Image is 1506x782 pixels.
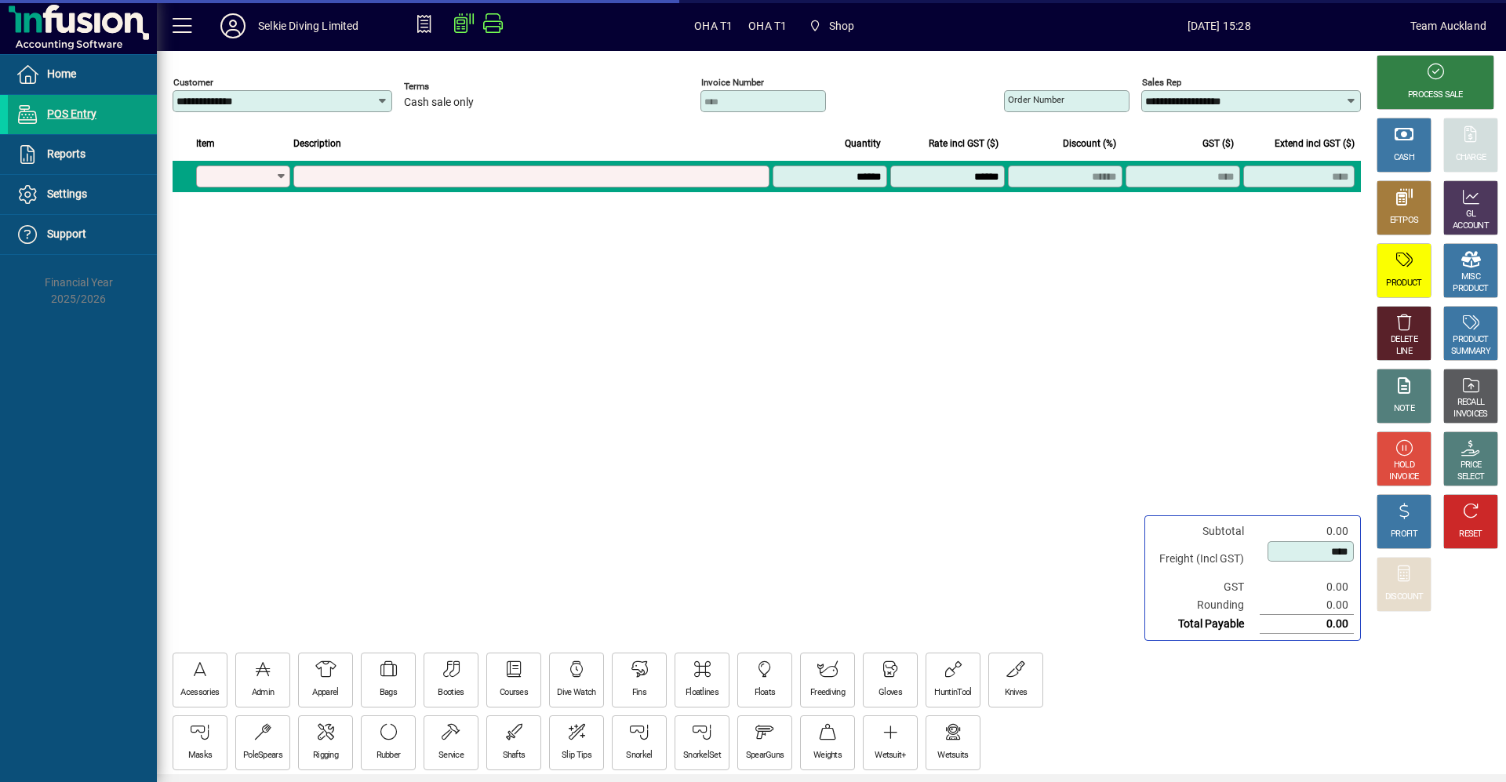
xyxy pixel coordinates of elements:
[1151,522,1260,540] td: Subtotal
[1275,135,1355,152] span: Extend incl GST ($)
[626,750,652,762] div: Snorkel
[312,687,338,699] div: Apparel
[47,147,85,160] span: Reports
[748,13,787,38] span: OHA T1
[380,687,397,699] div: Bags
[1453,409,1487,420] div: INVOICES
[1459,529,1482,540] div: RESET
[376,750,401,762] div: Rubber
[1151,596,1260,615] td: Rounding
[1151,578,1260,596] td: GST
[208,12,258,40] button: Profile
[878,687,902,699] div: Gloves
[293,135,341,152] span: Description
[47,67,76,80] span: Home
[755,687,776,699] div: Floats
[1410,13,1486,38] div: Team Auckland
[694,13,733,38] span: OHA T1
[810,687,845,699] div: Freediving
[1466,209,1476,220] div: GL
[47,187,87,200] span: Settings
[1453,283,1488,295] div: PRODUCT
[557,687,595,699] div: Dive Watch
[438,750,464,762] div: Service
[313,750,338,762] div: Rigging
[8,55,157,94] a: Home
[1389,471,1418,483] div: INVOICE
[875,750,905,762] div: Wetsuit+
[503,750,526,762] div: Shafts
[845,135,881,152] span: Quantity
[1461,460,1482,471] div: PRICE
[1151,540,1260,578] td: Freight (Incl GST)
[500,687,528,699] div: Courses
[813,750,842,762] div: Weights
[1456,152,1486,164] div: CHARGE
[1394,460,1414,471] div: HOLD
[1453,334,1488,346] div: PRODUCT
[8,215,157,254] a: Support
[701,77,764,88] mat-label: Invoice number
[937,750,968,762] div: Wetsuits
[258,13,359,38] div: Selkie Diving Limited
[173,77,213,88] mat-label: Customer
[1391,529,1417,540] div: PROFIT
[188,750,213,762] div: Masks
[1408,89,1463,101] div: PROCESS SALE
[1028,13,1410,38] span: [DATE] 15:28
[934,687,971,699] div: HuntinTool
[47,227,86,240] span: Support
[1063,135,1116,152] span: Discount (%)
[404,96,474,109] span: Cash sale only
[1202,135,1234,152] span: GST ($)
[1385,591,1423,603] div: DISCOUNT
[1394,403,1414,415] div: NOTE
[1390,215,1419,227] div: EFTPOS
[1260,615,1354,634] td: 0.00
[746,750,784,762] div: SpearGuns
[8,175,157,214] a: Settings
[8,135,157,174] a: Reports
[829,13,855,38] span: Shop
[404,82,498,92] span: Terms
[1394,152,1414,164] div: CASH
[802,12,860,40] span: Shop
[1457,397,1485,409] div: RECALL
[1451,346,1490,358] div: SUMMARY
[1151,615,1260,634] td: Total Payable
[1142,77,1181,88] mat-label: Sales rep
[1453,220,1489,232] div: ACCOUNT
[686,687,718,699] div: Floatlines
[47,107,96,120] span: POS Entry
[1005,687,1028,699] div: Knives
[683,750,721,762] div: SnorkelSet
[243,750,282,762] div: PoleSpears
[1260,522,1354,540] td: 0.00
[196,135,215,152] span: Item
[252,687,275,699] div: Admin
[632,687,646,699] div: Fins
[1386,278,1421,289] div: PRODUCT
[180,687,219,699] div: Acessories
[1457,471,1485,483] div: SELECT
[1008,94,1064,105] mat-label: Order number
[438,687,464,699] div: Booties
[929,135,999,152] span: Rate incl GST ($)
[1260,596,1354,615] td: 0.00
[1391,334,1417,346] div: DELETE
[1461,271,1480,283] div: MISC
[1260,578,1354,596] td: 0.00
[562,750,591,762] div: Slip Tips
[1396,346,1412,358] div: LINE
